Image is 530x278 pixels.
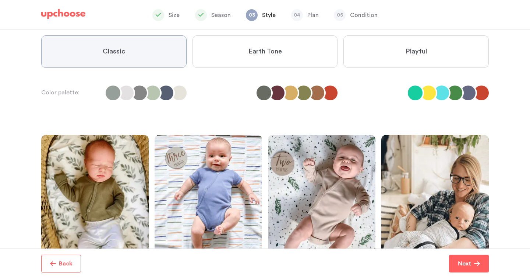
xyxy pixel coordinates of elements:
span: 03 [246,9,258,21]
p: Back [59,259,73,268]
p: Plan [307,11,319,20]
button: Back [41,255,81,272]
span: Classic [103,47,125,56]
p: Condition [350,11,378,20]
span: Earth Tone [248,47,282,56]
span: 05 [334,9,346,21]
p: Style [262,11,276,20]
span: Playful [406,47,427,56]
a: UpChoose [41,9,85,22]
p: Next [458,259,471,268]
button: Next [449,255,489,272]
p: Season [211,11,231,20]
span: 04 [291,9,303,21]
img: UpChoose [41,9,85,19]
p: Size [169,11,180,20]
